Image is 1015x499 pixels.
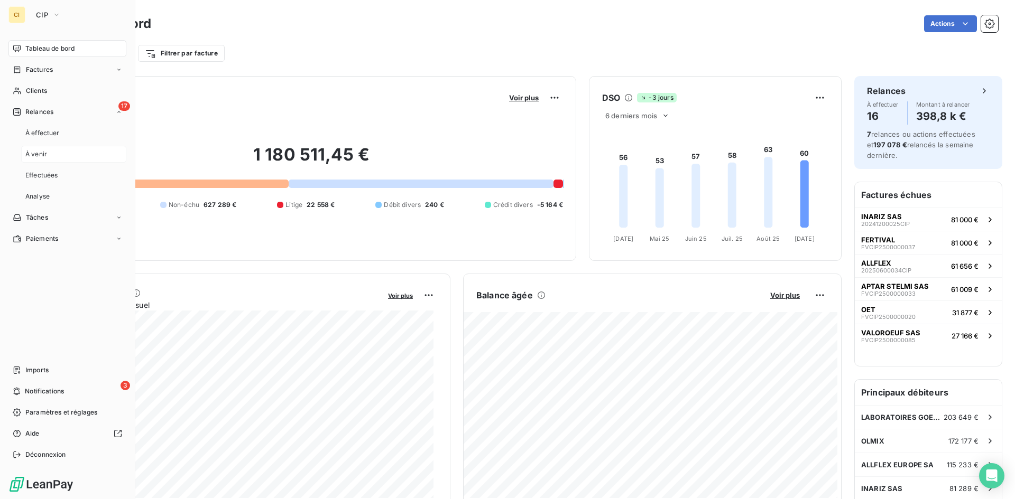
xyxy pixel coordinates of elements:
[26,213,48,222] span: Tâches
[650,235,669,242] tspan: Mai 25
[952,308,979,317] span: 31 877 €
[493,200,533,210] span: Crédit divers
[855,324,1002,347] button: VALOROEUF SASFVCIP250000008527 166 €
[855,277,1002,300] button: APTAR STELMI SASFVCIP250000003361 009 €
[867,108,899,125] h4: 16
[861,484,903,493] span: INARIZ SAS
[861,328,920,337] span: VALOROEUF SAS
[26,86,47,96] span: Clients
[861,337,916,343] span: FVCIP2500000085
[861,236,895,244] span: FERTIVAL
[948,437,979,445] span: 172 177 €
[924,15,977,32] button: Actions
[385,290,416,300] button: Voir plus
[118,101,130,111] span: 17
[944,413,979,421] span: 203 649 €
[979,463,1004,488] div: Open Intercom Messenger
[25,128,60,138] span: À effectuer
[506,93,542,102] button: Voir plus
[951,285,979,294] span: 61 009 €
[25,408,97,417] span: Paramètres et réglages
[25,365,49,375] span: Imports
[951,239,979,247] span: 81 000 €
[637,93,676,102] span: -3 jours
[26,65,53,74] span: Factures
[60,299,381,310] span: Chiffre d'affaires mensuel
[509,93,539,102] span: Voir plus
[949,484,979,493] span: 81 289 €
[916,101,970,108] span: Montant à relancer
[8,6,25,23] div: CI
[861,212,902,221] span: INARIZ SAS
[425,200,444,210] span: 240 €
[767,290,803,300] button: Voir plus
[476,289,533,302] h6: Balance âgée
[861,244,915,250] span: FVCIP2500000037
[861,267,911,274] span: 20250600034CIP
[861,305,875,314] span: OET
[861,221,910,227] span: 20241200025CIP
[25,107,53,117] span: Relances
[951,262,979,270] span: 61 656 €
[861,437,884,445] span: OLMIX
[8,425,126,442] a: Aide
[861,282,929,290] span: APTAR STELMI SAS
[861,259,891,267] span: ALLFLEX
[25,149,47,159] span: À venir
[307,200,335,210] span: 22 558 €
[8,476,74,493] img: Logo LeanPay
[861,290,916,297] span: FVCIP2500000033
[947,460,979,469] span: 115 233 €
[204,200,236,210] span: 627 289 €
[605,111,657,120] span: 6 derniers mois
[613,235,633,242] tspan: [DATE]
[36,11,48,19] span: CIP
[867,130,975,159] span: relances ou actions effectuées et relancés la semaine dernière.
[25,429,40,438] span: Aide
[867,101,899,108] span: À effectuer
[855,300,1002,324] button: OETFVCIP250000002031 877 €
[855,208,1002,231] button: INARIZ SAS20241200025CIP81 000 €
[855,231,1002,254] button: FERTIVALFVCIP250000003781 000 €
[25,171,58,180] span: Effectuées
[756,235,780,242] tspan: Août 25
[722,235,743,242] tspan: Juil. 25
[855,254,1002,277] button: ALLFLEX20250600034CIP61 656 €
[795,235,815,242] tspan: [DATE]
[25,192,50,201] span: Analyse
[951,215,979,224] span: 81 000 €
[384,200,421,210] span: Débit divers
[25,450,66,459] span: Déconnexion
[873,140,907,149] span: 197 078 €
[770,291,800,299] span: Voir plus
[861,314,916,320] span: FVCIP2500000020
[285,200,302,210] span: Litige
[867,84,906,97] h6: Relances
[916,108,970,125] h4: 398,8 k €
[861,413,944,421] span: LABORATOIRES GOEMAR
[60,144,563,176] h2: 1 180 511,45 €
[867,130,871,138] span: 7
[25,44,75,53] span: Tableau de bord
[602,91,620,104] h6: DSO
[26,234,58,243] span: Paiements
[121,381,130,390] span: 3
[861,460,934,469] span: ALLFLEX EUROPE SA
[855,380,1002,405] h6: Principaux débiteurs
[388,292,413,299] span: Voir plus
[537,200,563,210] span: -5 164 €
[25,387,64,396] span: Notifications
[685,235,707,242] tspan: Juin 25
[855,182,1002,208] h6: Factures échues
[169,200,199,210] span: Non-échu
[952,332,979,340] span: 27 166 €
[138,45,225,62] button: Filtrer par facture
